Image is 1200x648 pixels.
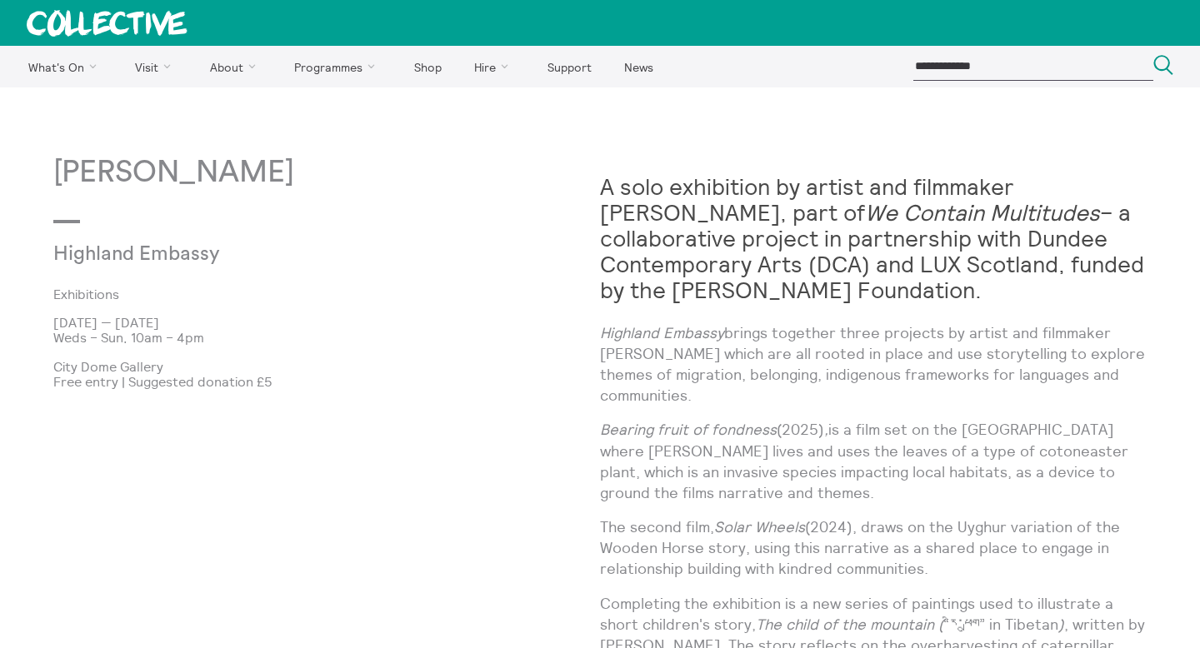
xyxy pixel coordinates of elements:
a: Support [532,46,606,87]
p: The second film, (2024), draws on the Uyghur variation of the Wooden Horse story, using this narr... [600,516,1147,580]
em: The child of the mountain [756,615,934,634]
a: News [609,46,667,87]
a: Exhibitions [53,287,573,302]
p: Weds – Sun, 10am – 4pm [53,330,600,345]
p: [DATE] — [DATE] [53,315,600,330]
p: brings together three projects by artist and filmmaker [PERSON_NAME] which are all rooted in plac... [600,322,1147,406]
p: City Dome Gallery [53,359,600,374]
em: ) [1058,615,1064,634]
a: Shop [399,46,456,87]
em: Solar Wheels [714,517,805,536]
em: We Contain Multitudes [865,198,1100,227]
em: Highland Embassy [600,323,724,342]
a: Hire [460,46,530,87]
strong: A solo exhibition by artist and filmmaker [PERSON_NAME], part of – a collaborative project in par... [600,172,1144,304]
a: What's On [13,46,117,87]
a: About [195,46,277,87]
em: Bearing fruit of fondness [600,420,777,439]
em: , [824,420,828,439]
p: [PERSON_NAME] [53,156,600,190]
a: Visit [121,46,192,87]
a: Programmes [280,46,397,87]
p: Free entry | Suggested donation £5 [53,374,600,389]
p: Highland Embassy [53,243,417,267]
em: ( [938,615,943,634]
p: (2025) is a film set on the [GEOGRAPHIC_DATA] where [PERSON_NAME] lives and uses the leaves of a ... [600,419,1147,503]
